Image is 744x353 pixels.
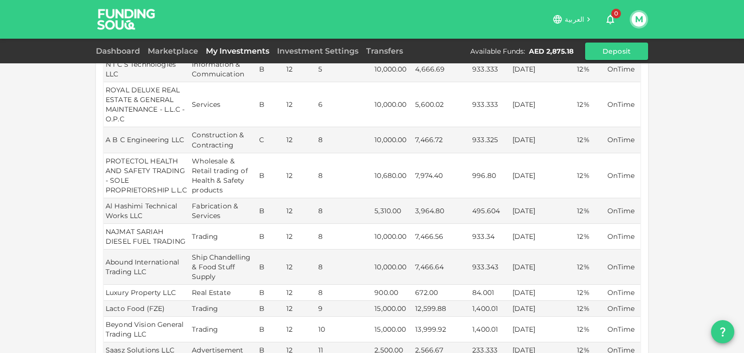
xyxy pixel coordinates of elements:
[470,250,511,285] td: 933.343
[575,317,605,342] td: 12%
[284,317,316,342] td: 12
[470,198,511,224] td: 495.604
[575,127,605,153] td: 12%
[372,57,413,82] td: 10,000.00
[575,224,605,250] td: 12%
[470,82,511,127] td: 933.333
[632,12,646,27] button: M
[470,224,511,250] td: 933.34
[284,127,316,153] td: 12
[372,82,413,127] td: 10,000.00
[257,127,284,153] td: C
[144,46,202,56] a: Marketplace
[413,301,470,317] td: 12,599.88
[605,317,640,342] td: OnTime
[104,285,190,301] td: Luxury Property LLC
[470,127,511,153] td: 933.325
[511,285,575,301] td: [DATE]
[284,82,316,127] td: 12
[104,57,190,82] td: N I C S Technologies LLC
[257,82,284,127] td: B
[372,198,413,224] td: 5,310.00
[190,317,257,342] td: Trading
[257,153,284,198] td: B
[605,198,640,224] td: OnTime
[257,301,284,317] td: B
[316,317,373,342] td: 10
[470,301,511,317] td: 1,400.01
[413,198,470,224] td: 3,964.80
[284,224,316,250] td: 12
[605,153,640,198] td: OnTime
[284,153,316,198] td: 12
[190,301,257,317] td: Trading
[284,301,316,317] td: 12
[316,82,373,127] td: 6
[575,301,605,317] td: 12%
[413,250,470,285] td: 7,466.64
[611,9,621,18] span: 0
[104,250,190,285] td: Abound International Trading LLC
[605,250,640,285] td: OnTime
[104,198,190,224] td: Al Hashimi Technical Works LLC
[575,82,605,127] td: 12%
[470,46,525,56] div: Available Funds :
[284,250,316,285] td: 12
[273,46,362,56] a: Investment Settings
[372,127,413,153] td: 10,000.00
[575,285,605,301] td: 12%
[257,57,284,82] td: B
[605,285,640,301] td: OnTime
[470,317,511,342] td: 1,400.01
[362,46,407,56] a: Transfers
[601,10,620,29] button: 0
[413,57,470,82] td: 4,666.69
[413,153,470,198] td: 7,974.40
[257,250,284,285] td: B
[372,301,413,317] td: 15,000.00
[316,198,373,224] td: 8
[104,153,190,198] td: PROTECTOL HEALTH AND SAFETY TRADING - SOLE PROPRIETORSHIP L.L.C
[257,317,284,342] td: B
[190,224,257,250] td: Trading
[711,320,734,343] button: question
[470,57,511,82] td: 933.333
[413,224,470,250] td: 7,466.56
[190,285,257,301] td: Real Estate
[511,57,575,82] td: [DATE]
[190,153,257,198] td: Wholesale & Retail trading of Health & Safety products
[316,153,373,198] td: 8
[605,224,640,250] td: OnTime
[372,250,413,285] td: 10,000.00
[257,198,284,224] td: B
[511,153,575,198] td: [DATE]
[316,224,373,250] td: 8
[257,224,284,250] td: B
[575,198,605,224] td: 12%
[190,198,257,224] td: Fabrication & Services
[470,153,511,198] td: 996.80
[96,46,144,56] a: Dashboard
[372,285,413,301] td: 900.00
[413,82,470,127] td: 5,600.02
[372,317,413,342] td: 15,000.00
[202,46,273,56] a: My Investments
[104,224,190,250] td: NAJMAT SARIAH DIESEL FUEL TRADING
[511,82,575,127] td: [DATE]
[413,317,470,342] td: 13,999.92
[284,198,316,224] td: 12
[575,153,605,198] td: 12%
[605,82,640,127] td: OnTime
[316,57,373,82] td: 5
[190,250,257,285] td: Ship Chandelling & Food Stuff Supply
[316,127,373,153] td: 8
[511,317,575,342] td: [DATE]
[605,301,640,317] td: OnTime
[575,250,605,285] td: 12%
[104,317,190,342] td: Beyond Vision General Trading LLC
[372,153,413,198] td: 10,680.00
[511,250,575,285] td: [DATE]
[190,57,257,82] td: Information & Commuication
[511,127,575,153] td: [DATE]
[565,15,584,24] span: العربية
